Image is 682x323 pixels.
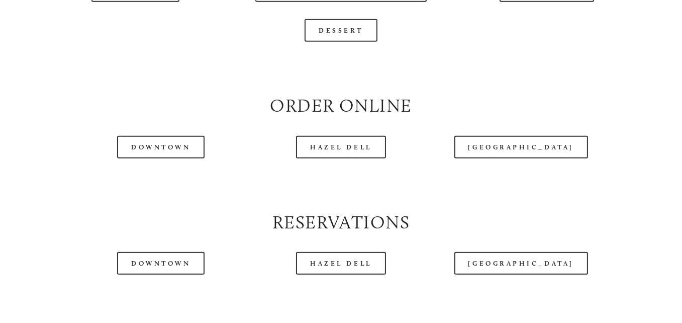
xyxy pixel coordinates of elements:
[296,252,386,275] a: Hazel Dell
[454,136,588,158] a: [GEOGRAPHIC_DATA]
[117,252,205,275] a: Downtown
[41,210,641,235] h2: Reservations
[296,136,386,158] a: Hazel Dell
[41,93,641,118] h2: Order Online
[117,136,205,158] a: Downtown
[454,252,588,275] a: [GEOGRAPHIC_DATA]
